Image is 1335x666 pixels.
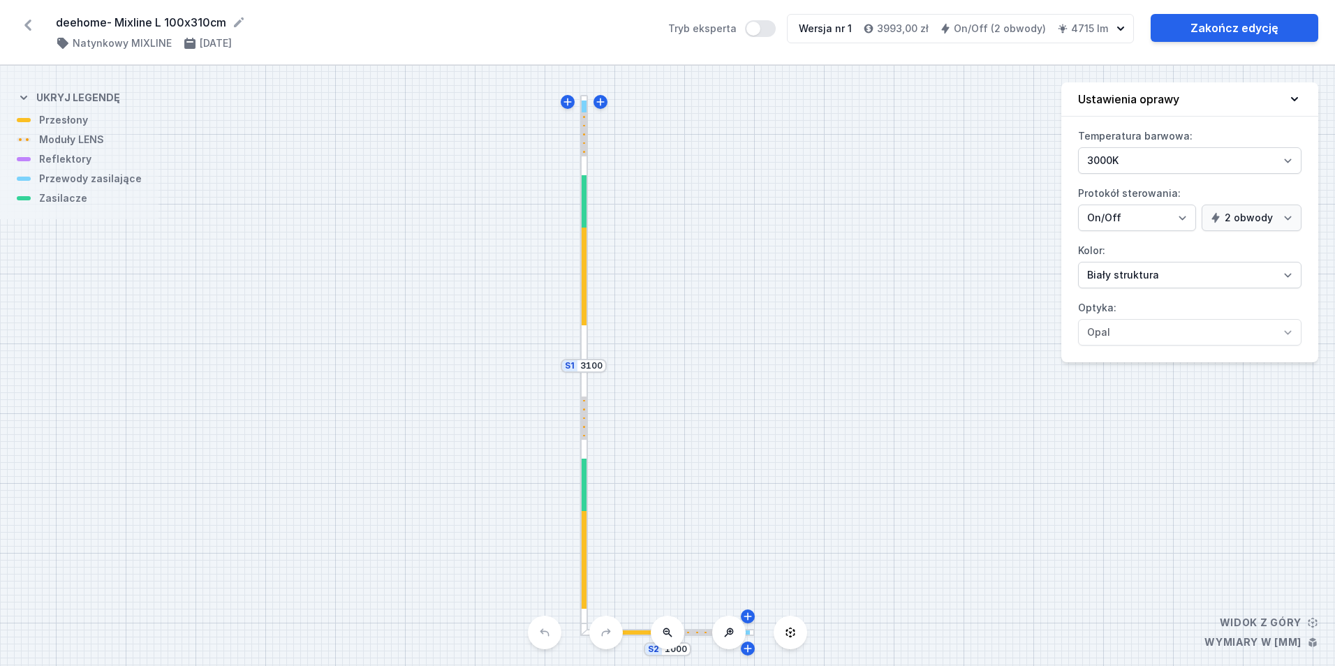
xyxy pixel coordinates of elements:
[1151,14,1318,42] a: Zakończ edycję
[954,22,1046,36] h4: On/Off (2 obwody)
[17,80,120,113] button: Ukryj legendę
[36,91,120,105] h4: Ukryj legendę
[1061,82,1318,117] button: Ustawienia oprawy
[665,644,687,655] input: Wymiar [mm]
[1078,91,1179,108] h4: Ustawienia oprawy
[1071,22,1108,36] h4: 4715 lm
[1078,239,1301,288] label: Kolor:
[73,36,172,50] h4: Natynkowy MIXLINE
[1078,262,1301,288] select: Kolor:
[1078,182,1301,231] label: Protokół sterowania:
[745,20,776,37] button: Tryb eksperta
[1078,125,1301,174] label: Temperatura barwowa:
[56,14,651,31] form: deehome- Mixline L 100x310cm
[1078,147,1301,174] select: Temperatura barwowa:
[1078,205,1196,231] select: Protokół sterowania:
[799,22,852,36] div: Wersja nr 1
[877,22,929,36] h4: 3993,00 zł
[668,20,776,37] label: Tryb eksperta
[1202,205,1301,231] select: Protokół sterowania:
[232,15,246,29] button: Edytuj nazwę projektu
[200,36,232,50] h4: [DATE]
[1078,319,1301,346] select: Optyka:
[787,14,1134,43] button: Wersja nr 13993,00 złOn/Off (2 obwody)4715 lm
[1078,297,1301,346] label: Optyka:
[580,360,603,371] input: Wymiar [mm]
